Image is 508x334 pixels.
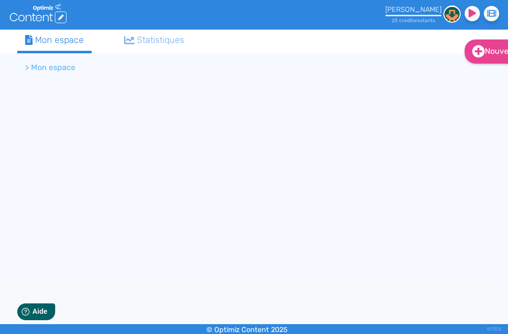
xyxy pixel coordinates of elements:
[17,56,420,79] nav: breadcrumb
[385,5,441,14] div: [PERSON_NAME]
[25,62,75,74] li: > Mon espace
[25,34,84,47] div: Mon espace
[124,34,184,47] div: Statistiques
[206,326,288,334] small: © Optimiz Content 2025
[413,17,415,24] span: s
[116,30,192,51] a: Statistiques
[433,17,435,24] span: s
[487,324,501,334] div: V1.13.5
[392,17,435,24] small: 25 crédit restant
[443,5,461,23] img: 9e1f83979ed481a10b9378a5bbf7f946
[17,30,92,53] a: Mon espace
